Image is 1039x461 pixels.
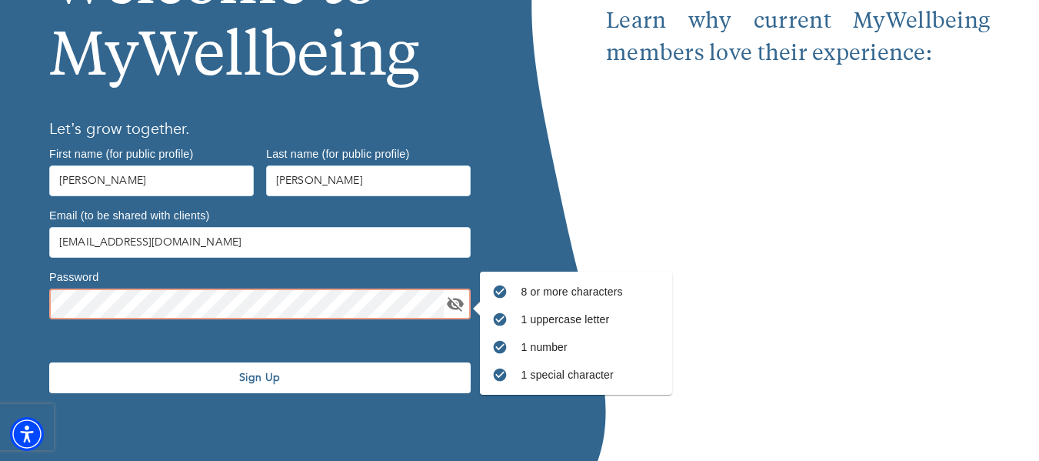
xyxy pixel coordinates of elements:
[444,292,467,316] button: toggle password visibility
[521,312,660,327] p: 1 uppercase letter
[266,148,409,159] label: Last name (for public profile)
[49,148,193,159] label: First name (for public profile)
[606,6,990,71] p: Learn why current MyWellbeing members love their experience:
[606,71,990,359] iframe: Embedded youtube
[55,370,465,385] span: Sign Up
[49,209,209,220] label: Email (to be shared with clients)
[49,227,471,258] input: Type your email address here
[521,339,660,355] p: 1 number
[49,271,98,282] label: Password
[10,417,44,451] div: Accessibility Menu
[49,362,471,393] button: Sign Up
[521,367,660,382] p: 1 special character
[49,117,471,142] h6: Let’s grow together.
[521,284,660,299] p: 8 or more characters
